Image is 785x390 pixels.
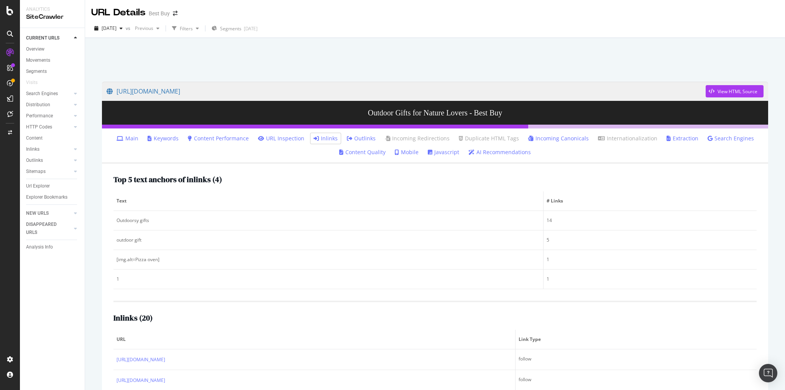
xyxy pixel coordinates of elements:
[209,22,261,35] button: Segments[DATE]
[188,135,249,142] a: Content Performance
[26,112,72,120] a: Performance
[26,90,58,98] div: Search Engines
[132,22,163,35] button: Previous
[26,145,39,153] div: Inlinks
[547,256,754,263] div: 1
[428,148,459,156] a: Javascript
[26,182,50,190] div: Url Explorer
[395,148,419,156] a: Mobile
[26,168,72,176] a: Sitemaps
[126,25,132,31] span: vs
[107,82,706,101] a: [URL][DOMAIN_NAME]
[26,13,79,21] div: SiteCrawler
[149,10,170,17] div: Best Buy
[117,356,165,364] a: [URL][DOMAIN_NAME]
[26,209,72,217] a: NEW URLS
[519,336,752,343] span: Link Type
[91,6,146,19] div: URL Details
[26,45,44,53] div: Overview
[26,145,72,153] a: Inlinks
[314,135,338,142] a: Inlinks
[598,135,657,142] a: Internationalization
[117,256,540,263] div: [img.alt=Pizza oven]
[26,79,45,87] a: Visits
[26,67,79,76] a: Segments
[528,135,589,142] a: Incoming Canonicals
[26,156,72,165] a: Outlinks
[26,6,79,13] div: Analytics
[26,193,79,201] a: Explorer Bookmarks
[169,22,202,35] button: Filters
[459,135,519,142] a: Duplicate HTML Tags
[26,243,79,251] a: Analysis Info
[26,134,79,142] a: Content
[468,148,531,156] a: AI Recommendations
[173,11,177,16] div: arrow-right-arrow-left
[385,135,450,142] a: Incoming Redirections
[547,217,754,224] div: 14
[26,182,79,190] a: Url Explorer
[26,209,49,217] div: NEW URLS
[547,237,754,244] div: 5
[26,134,43,142] div: Content
[667,135,698,142] a: Extraction
[339,148,386,156] a: Content Quality
[244,25,258,32] div: [DATE]
[347,135,376,142] a: Outlinks
[258,135,304,142] a: URL Inspection
[26,56,50,64] div: Movements
[26,45,79,53] a: Overview
[26,156,43,165] div: Outlinks
[26,123,52,131] div: HTTP Codes
[26,243,53,251] div: Analysis Info
[759,364,777,382] div: Open Intercom Messenger
[117,276,540,283] div: 1
[102,101,768,125] h3: Outdoor Gifts for Nature Lovers - Best Buy
[117,135,138,142] a: Main
[26,34,59,42] div: CURRENT URLS
[26,79,38,87] div: Visits
[102,25,117,31] span: 2025 Sep. 2nd
[117,336,510,343] span: URL
[547,276,754,283] div: 1
[26,193,67,201] div: Explorer Bookmarks
[117,237,540,244] div: outdoor gift
[706,85,764,97] button: View HTML Source
[26,221,72,237] a: DISAPPEARED URLS
[132,25,153,31] span: Previous
[113,314,153,322] h2: Inlinks ( 20 )
[26,221,65,237] div: DISAPPEARED URLS
[26,101,50,109] div: Distribution
[117,377,165,384] a: [URL][DOMAIN_NAME]
[547,197,752,204] span: # Links
[91,22,126,35] button: [DATE]
[180,25,193,32] div: Filters
[117,197,538,204] span: Text
[26,168,46,176] div: Sitemaps
[26,67,47,76] div: Segments
[516,349,757,370] td: follow
[117,217,540,224] div: Outdoorsy gifts
[148,135,179,142] a: Keywords
[26,56,79,64] a: Movements
[26,123,72,131] a: HTTP Codes
[718,88,757,95] div: View HTML Source
[26,112,53,120] div: Performance
[708,135,754,142] a: Search Engines
[26,34,72,42] a: CURRENT URLS
[26,90,72,98] a: Search Engines
[26,101,72,109] a: Distribution
[113,175,222,184] h2: Top 5 text anchors of inlinks ( 4 )
[220,25,241,32] span: Segments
